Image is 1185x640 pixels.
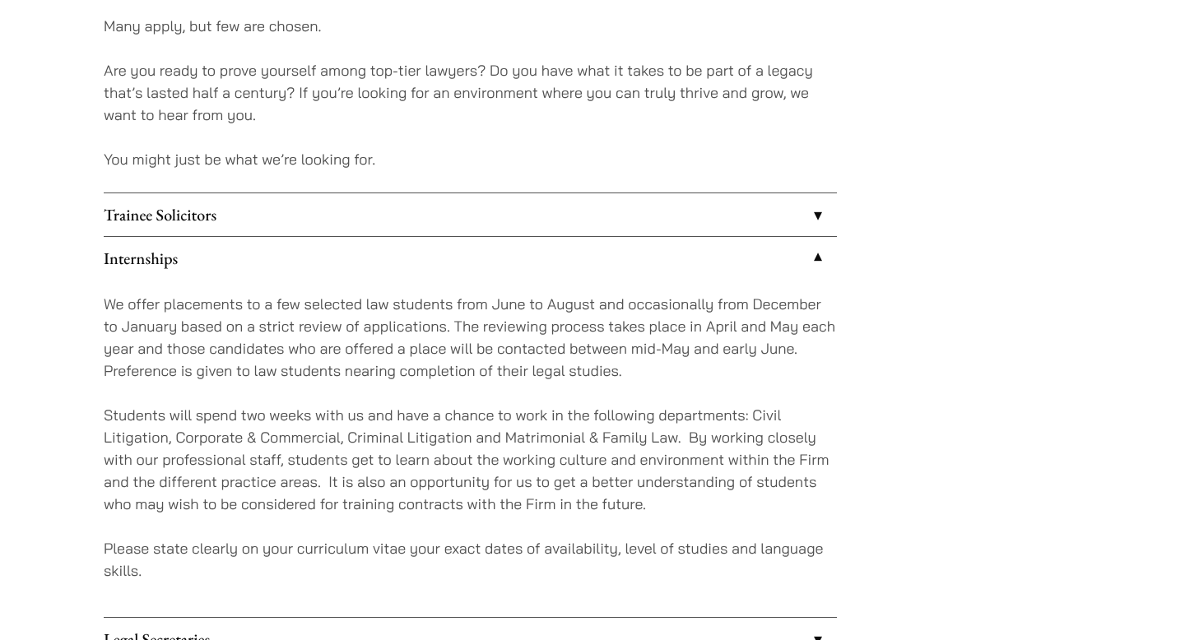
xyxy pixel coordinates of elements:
[104,59,837,126] p: Are you ready to prove yourself among top-tier lawyers? Do you have what it takes to be part of a...
[104,293,837,382] p: We offer placements to a few selected law students from June to August and occasionally from Dece...
[104,15,837,37] p: Many apply, but few are chosen.
[104,280,837,617] div: Internships
[104,237,837,280] a: Internships
[104,537,837,582] p: Please state clearly on your curriculum vitae your exact dates of availability, level of studies ...
[104,148,837,170] p: You might just be what we’re looking for.
[104,193,837,236] a: Trainee Solicitors
[104,404,837,515] p: Students will spend two weeks with us and have a chance to work in the following departments: Civ...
